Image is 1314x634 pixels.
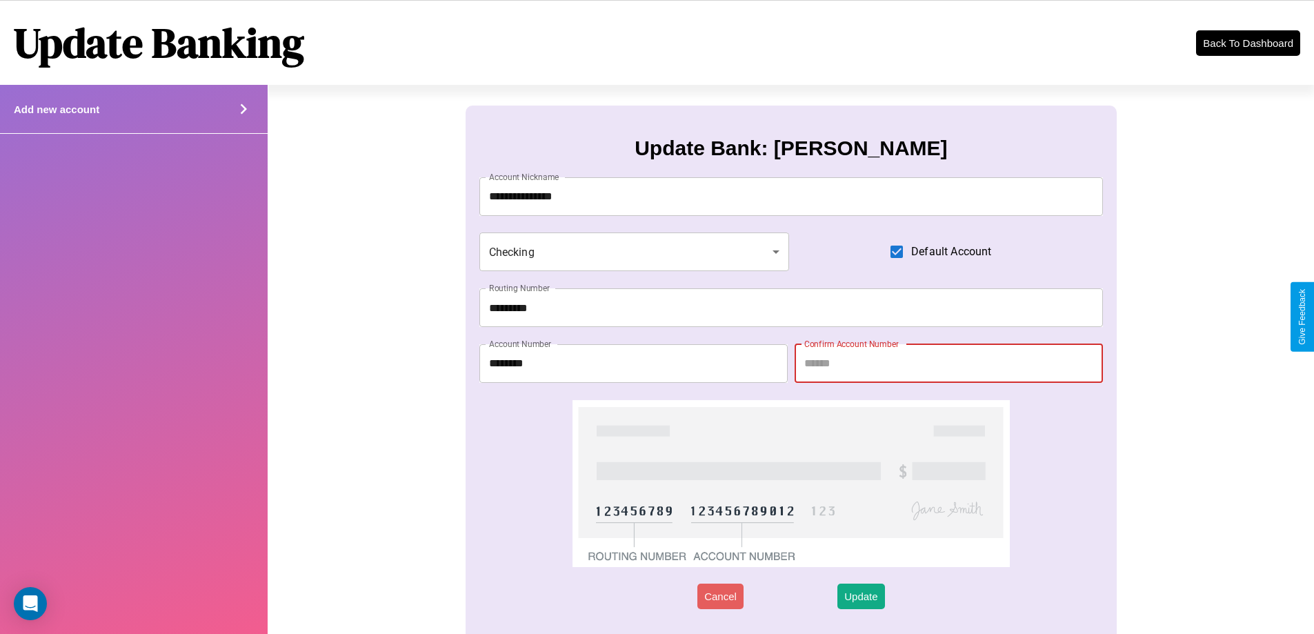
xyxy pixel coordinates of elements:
label: Account Nickname [489,171,559,183]
button: Update [837,584,884,609]
div: Checking [479,232,790,271]
img: check [573,400,1009,567]
label: Account Number [489,338,551,350]
button: Back To Dashboard [1196,30,1300,56]
div: Give Feedback [1297,289,1307,345]
div: Open Intercom Messenger [14,587,47,620]
span: Default Account [911,244,991,260]
h4: Add new account [14,103,99,115]
button: Cancel [697,584,744,609]
label: Routing Number [489,282,550,294]
h1: Update Banking [14,14,304,71]
h3: Update Bank: [PERSON_NAME] [635,137,947,160]
label: Confirm Account Number [804,338,899,350]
